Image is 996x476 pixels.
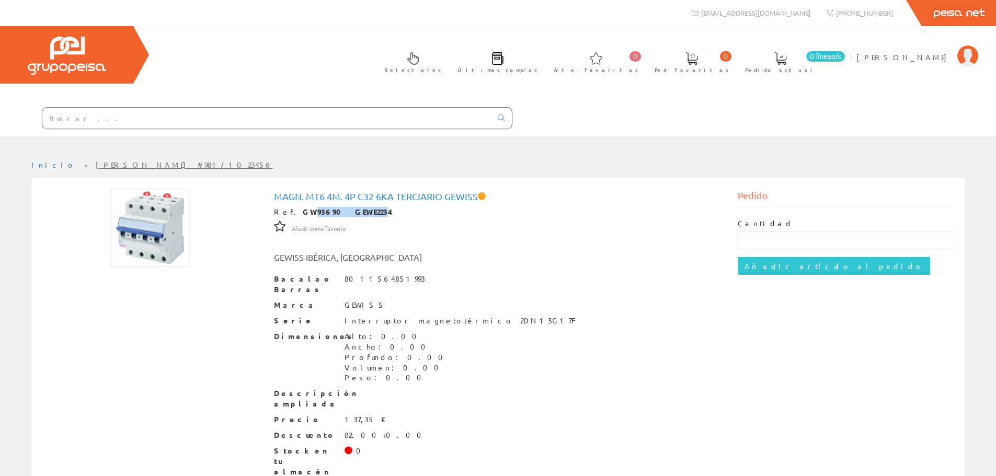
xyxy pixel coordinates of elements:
font: Peso: 0.00 [345,373,428,382]
font: Precio [274,414,321,424]
a: Últimas compras [447,43,543,79]
font: Pedido actual [745,66,816,74]
font: 82.00+0.00 [345,430,428,439]
font: Marca [274,300,317,309]
font: 137,35 € [345,414,386,424]
font: Bacalao Barras [274,274,332,294]
font: Añadir como favorito [292,224,346,233]
font: Últimas compras [457,66,537,74]
font: GEWISS IBÉRICA, [GEOGRAPHIC_DATA] [274,252,422,262]
font: 0 [724,52,728,61]
font: Profundo: 0.00 [345,352,449,362]
font: Volumen: 0.00 [345,363,445,372]
font: 0 líneas/s [810,52,841,61]
a: Inicio [31,160,76,169]
font: Magn. Mt6 4m. 4p C32 6ka Terciario Gewiss [274,191,478,202]
font: Dimensiones [274,331,356,341]
a: [PERSON_NAME] [856,43,978,53]
a: [PERSON_NAME] #981/1023456 [96,160,273,169]
font: [EMAIL_ADDRESS][DOMAIN_NAME] [701,8,810,17]
font: Ancho: 0.00 [345,342,432,351]
font: [PHONE_NUMBER] [836,8,893,17]
font: Stock en tu almacén [274,446,331,476]
font: Ref. [274,207,303,216]
font: Pedido [738,190,768,201]
font: 8011564851993 [345,274,425,283]
font: Arte. favoritos [554,66,638,74]
input: Buscar ... [42,108,491,129]
a: Añadir como favorito [292,223,346,233]
font: Interruptor magnetotérmico 2DN13G17F [345,316,575,325]
font: Descuento [274,430,336,439]
font: Alto: 0.00 [345,331,423,341]
img: Grupo Peisa [28,37,106,75]
font: 0 [633,52,637,61]
font: Selectores [385,66,441,74]
font: [PERSON_NAME] [856,52,952,62]
font: GEWISS [345,300,388,309]
a: Selectores [374,43,447,79]
font: Cantidad [738,218,793,228]
font: GW93690 GEWE2234 [303,207,393,216]
img: Foto artículo Magn. Mt6 4m. 4p C32 6ka Terciario Gewiss (150x150) [111,189,189,267]
input: Añadir artículo al pedido [738,257,930,275]
font: Ped. favoritos [655,66,729,74]
font: Serie [274,316,314,325]
font: 0 [356,446,367,455]
font: Descripción ampliada [274,388,359,408]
